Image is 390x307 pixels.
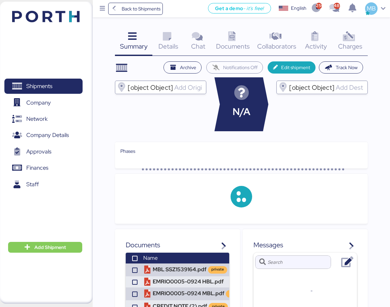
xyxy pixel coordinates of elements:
[291,5,306,12] div: English
[26,179,39,189] span: Staff
[268,61,316,74] button: Edit shipment
[4,144,83,160] a: Approvals
[305,42,327,51] span: Activity
[141,276,252,287] td: EMRIO0005-0924 HBL.pdf
[158,42,178,51] span: Details
[216,42,250,51] span: Documents
[163,61,202,74] button: Archive
[26,163,48,173] span: Finances
[289,84,334,90] span: [object Object]
[8,242,82,253] button: Add Shipment
[4,95,83,110] a: Company
[122,5,160,13] span: Back to Shipments
[233,105,250,119] span: N/A
[4,111,83,127] a: Network
[338,42,362,51] span: Charges
[4,160,83,176] a: Finances
[319,61,363,74] button: Track Now
[26,81,52,91] span: Shipments
[128,84,173,90] span: [object Object]
[257,42,296,51] span: Collaborators
[367,4,376,13] span: MB
[126,240,229,250] div: Documents
[268,255,327,269] input: Search
[229,291,242,297] div: private
[223,63,258,72] span: Notifications Off
[180,63,196,72] span: Archive
[97,3,108,15] button: Menu
[26,130,69,140] span: Company Details
[143,254,158,261] span: Name
[4,128,83,143] a: Company Details
[281,63,310,72] span: Edit shipment
[120,42,148,51] span: Summary
[108,3,163,15] a: Back to Shipments
[26,147,51,157] span: Approvals
[191,42,205,51] span: Chat
[120,147,362,155] div: Phases
[334,83,365,91] input: [object Object]
[336,63,358,72] span: Track Now
[141,287,252,300] td: EMRIO0005-0924 MBL.pdf
[211,267,224,272] div: private
[206,61,263,74] button: Notifications Off
[34,243,66,251] span: Add Shipment
[4,79,83,94] a: Shipments
[26,98,51,108] span: Company
[141,263,252,276] td: MBL SSZ1539164.pdf
[26,114,48,124] span: Network
[4,177,83,192] a: Staff
[253,240,357,250] div: Messages
[173,83,203,91] input: [object Object]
